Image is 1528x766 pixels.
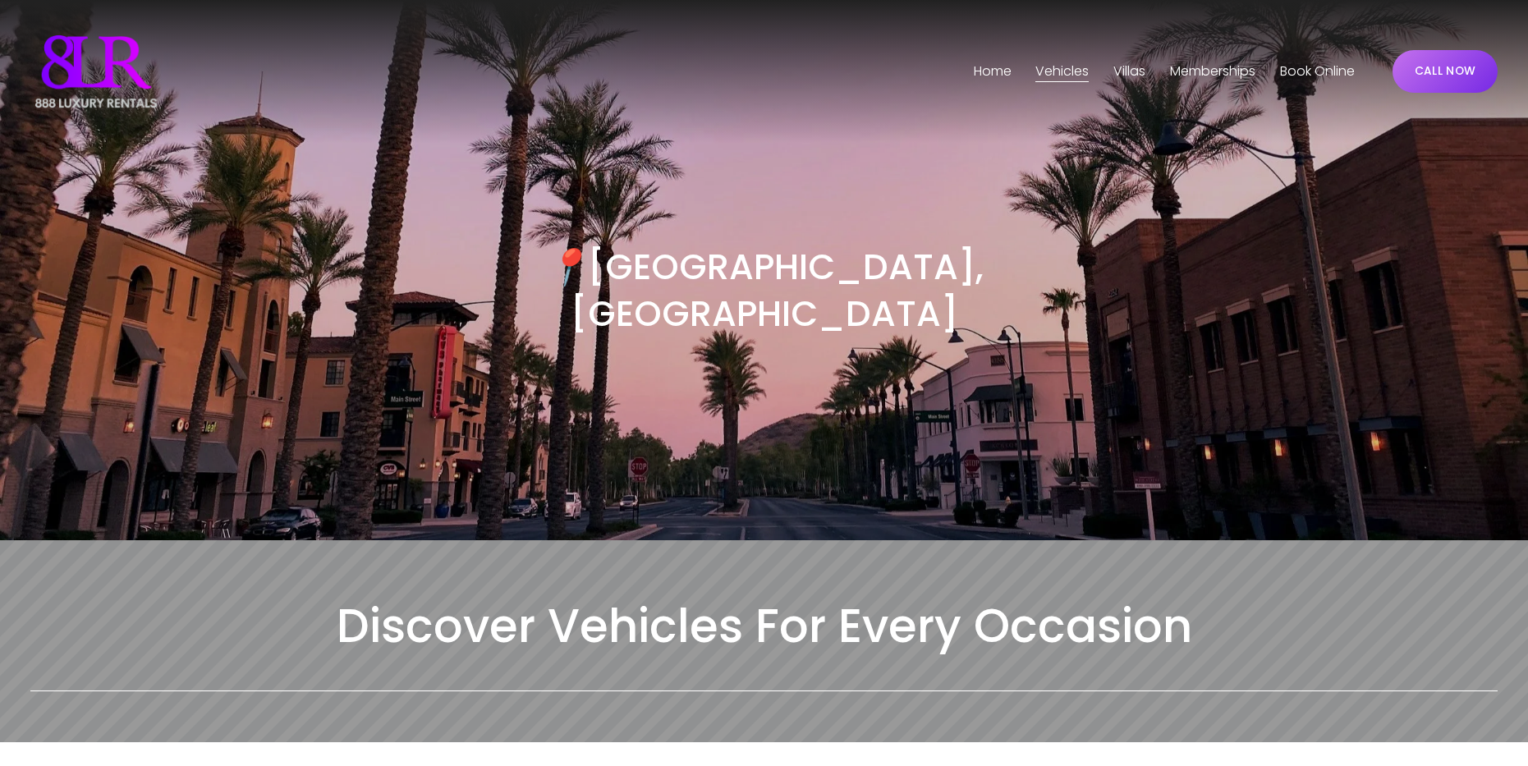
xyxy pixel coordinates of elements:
[30,596,1498,656] h2: Discover Vehicles For Every Occasion
[1393,50,1498,93] a: CALL NOW
[1113,58,1145,85] a: folder dropdown
[1035,58,1089,85] a: folder dropdown
[1113,60,1145,84] span: Villas
[1170,58,1255,85] a: Memberships
[1280,58,1355,85] a: Book Online
[397,244,1131,337] h3: [GEOGRAPHIC_DATA], [GEOGRAPHIC_DATA]
[974,58,1012,85] a: Home
[1035,60,1089,84] span: Vehicles
[30,30,162,112] img: Luxury Car &amp; Home Rentals For Every Occasion
[544,242,588,291] em: 📍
